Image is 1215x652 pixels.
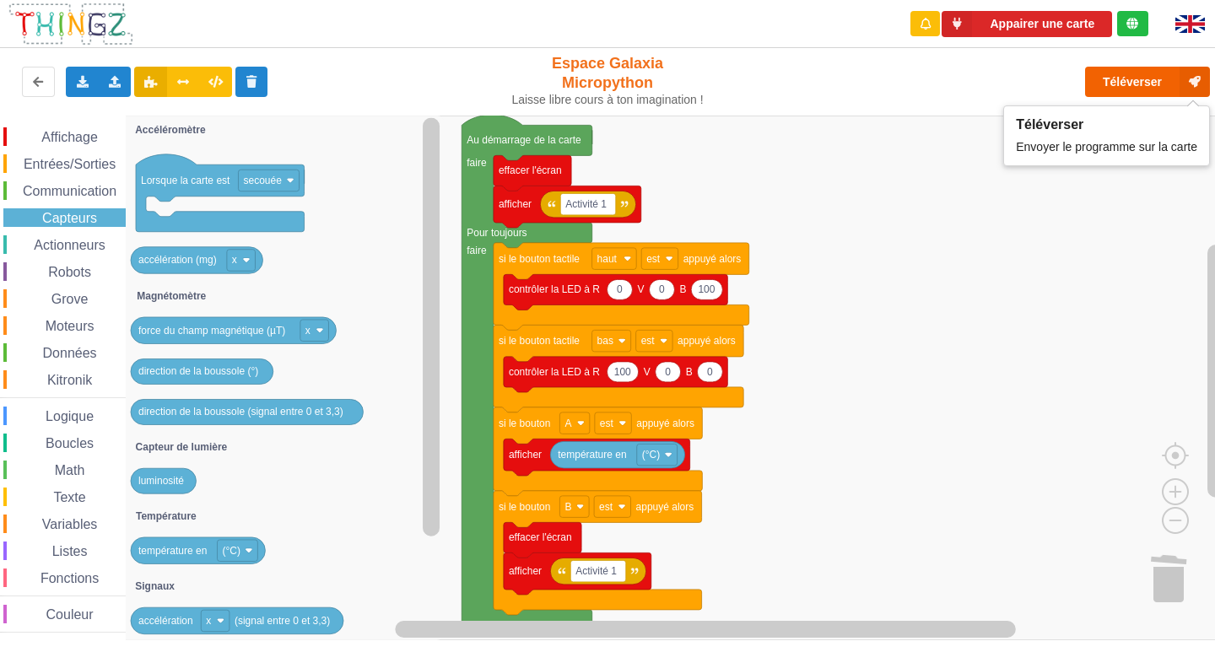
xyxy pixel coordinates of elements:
[43,436,96,450] span: Boucles
[40,346,100,360] span: Données
[235,615,330,627] text: (signal entre 0 et 3,3)
[46,265,94,279] span: Robots
[45,373,94,387] span: Kitronik
[40,211,100,225] span: Capteurs
[659,283,665,295] text: 0
[505,93,711,107] div: Laisse libre cours à ton imagination !
[617,283,623,295] text: 0
[698,283,715,295] text: 100
[232,255,237,267] text: x
[138,545,207,557] text: température en
[564,418,571,429] text: A
[599,501,613,513] text: est
[646,253,661,265] text: est
[509,531,572,543] text: effacer l'écran
[135,124,206,136] text: Accéléromètre
[509,283,600,295] text: contrôler la LED à R
[138,615,193,627] text: accélération
[678,335,736,347] text: appuyé alors
[499,198,532,210] text: afficher
[665,366,671,378] text: 0
[141,175,230,186] text: Lorsque la carte est
[138,366,258,378] text: direction de la boussole (°)
[39,130,100,144] span: Affichage
[31,238,108,252] span: Actionneurs
[467,134,581,146] text: Au démarrage de la carte
[50,544,90,558] span: Listes
[637,283,644,295] text: V
[138,407,343,418] text: direction de la boussole (signal entre 0 et 3,3)
[43,409,96,423] span: Logique
[1175,15,1205,33] img: gb.png
[20,184,119,198] span: Communication
[38,571,101,585] span: Fonctions
[597,335,613,347] text: bas
[707,366,713,378] text: 0
[499,253,580,265] text: si le bouton tactile
[467,227,526,239] text: Pour toujours
[138,255,217,267] text: accélération (mg)
[136,510,197,522] text: Température
[575,565,617,577] text: Activité 1
[138,475,184,487] text: luminosité
[509,565,542,577] text: afficher
[564,501,571,513] text: B
[467,245,487,256] text: faire
[614,366,631,378] text: 100
[51,490,88,504] span: Texte
[683,253,742,265] text: appuyé alors
[1085,67,1210,97] button: Téléverser
[499,501,550,513] text: si le bouton
[509,449,542,461] text: afficher
[40,517,100,531] span: Variables
[136,441,228,453] text: Capteur de lumière
[8,2,134,46] img: thingz_logo.png
[636,418,694,429] text: appuyé alors
[644,366,651,378] text: V
[499,164,562,176] text: effacer l'écran
[686,366,693,378] text: B
[138,325,285,337] text: force du champ magnétique (µT)
[135,580,175,592] text: Signaux
[1117,11,1148,36] div: Tu es connecté au serveur de création de Thingz
[679,283,686,295] text: B
[222,545,240,557] text: (°C)
[1016,132,1197,155] div: Envoyer le programme sur la carte
[642,449,660,461] text: (°C)
[137,290,206,302] text: Magnétomètre
[509,366,600,378] text: contrôler la LED à R
[942,11,1112,37] button: Appairer une carte
[499,335,580,347] text: si le bouton tactile
[52,463,88,477] span: Math
[600,418,614,429] text: est
[43,319,97,333] span: Moteurs
[558,449,626,461] text: température en
[49,292,91,306] span: Grove
[1016,116,1197,132] div: Téléverser
[641,335,656,347] text: est
[565,198,607,210] text: Activité 1
[636,501,694,513] text: appuyé alors
[597,253,618,265] text: haut
[206,615,211,627] text: x
[305,325,310,337] text: x
[499,418,550,429] text: si le bouton
[21,157,118,171] span: Entrées/Sorties
[505,54,711,107] div: Espace Galaxia Micropython
[467,157,487,169] text: faire
[243,175,282,186] text: secouée
[44,607,96,622] span: Couleur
